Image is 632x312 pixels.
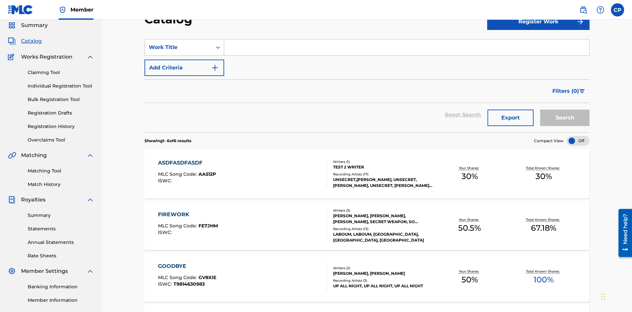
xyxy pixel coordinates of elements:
span: 50 % [461,274,478,286]
img: search [579,6,587,14]
span: ISWC : [158,281,173,287]
a: Match History [28,181,94,188]
div: Recording Artists ( 13 ) [333,226,433,231]
img: Summary [8,21,16,29]
div: UP ALL NIGHT, UP ALL NIGHT, UP ALL NIGHT [333,283,433,289]
a: Statements [28,225,94,232]
img: Top Rightsholder [59,6,66,14]
span: MLC Song Code : [158,274,198,280]
iframe: Resource Center [614,206,632,260]
span: 100 % [534,274,554,286]
span: Catalog [21,37,42,45]
p: Total Known Shares: [526,166,561,170]
a: Claiming Tool [28,69,94,76]
p: Showing 1 - 6 of 6 results [145,138,191,144]
span: Compact View [534,138,564,144]
button: Filters (0) [548,83,590,99]
img: Matching [8,151,16,159]
div: LABOUM, LABOUM, [GEOGRAPHIC_DATA], [GEOGRAPHIC_DATA], [GEOGRAPHIC_DATA] [333,231,433,243]
div: Writers ( 5 ) [333,208,433,213]
a: Registration History [28,123,94,130]
span: ISWC : [158,178,173,184]
div: FIREWORK [158,211,218,219]
button: Add Criteria [145,60,224,76]
a: Rate Sheets [28,252,94,259]
span: Matching [21,151,47,159]
a: Registration Drafts [28,110,94,117]
div: Drag [601,287,605,307]
div: [PERSON_NAME], [PERSON_NAME] [333,271,433,276]
span: AA512P [198,171,216,177]
form: Search Form [145,39,590,132]
span: 50.5 % [458,222,481,234]
img: Member Settings [8,267,16,275]
div: Help [594,3,607,16]
p: Your Shares: [459,166,481,170]
a: Member Information [28,297,94,304]
div: ASDFASDFASDF [158,159,216,167]
a: Overclaims Tool [28,137,94,143]
span: Filters ( 0 ) [552,87,579,95]
a: Matching Tool [28,168,94,174]
a: Bulk Registration Tool [28,96,94,103]
span: Works Registration [21,53,72,61]
a: CatalogCatalog [8,37,42,45]
p: Your Shares: [459,269,481,274]
button: Register Work [487,13,590,30]
a: Individual Registration Tool [28,83,94,90]
img: filter [579,89,585,93]
span: Royalties [21,196,45,204]
span: T9814630983 [173,281,205,287]
img: expand [86,196,94,204]
div: GOODBYE [158,262,216,270]
img: Catalog [8,37,16,45]
img: help [596,6,604,14]
span: 30 % [536,170,552,182]
span: MLC Song Code : [158,171,198,177]
div: Work Title [149,43,208,51]
span: GV8XIE [198,274,216,280]
div: Recording Artists ( 17 ) [333,172,433,177]
a: Annual Statements [28,239,94,246]
a: GOODBYEMLC Song Code:GV8XIEISWC:T9814630983Writers (2)[PERSON_NAME], [PERSON_NAME]Recording Artis... [145,252,590,302]
span: 67.18 % [531,222,556,234]
a: SummarySummary [8,21,48,29]
div: Writers ( 1 ) [333,159,433,164]
img: Royalties [8,196,16,204]
div: [PERSON_NAME], [PERSON_NAME], [PERSON_NAME], SECRET WEAPON, SO [PERSON_NAME] [333,213,433,225]
span: Member [70,6,93,13]
img: Works Registration [8,53,16,61]
img: expand [86,267,94,275]
span: 30 % [461,170,478,182]
span: FE7JHM [198,223,218,229]
p: Total Known Shares: [526,269,561,274]
span: ISWC : [158,229,173,235]
img: expand [86,151,94,159]
div: TEST 2 WRITER [333,164,433,170]
img: f7272a7cc735f4ea7f67.svg [576,18,584,26]
a: FIREWORKMLC Song Code:FE7JHMISWC:Writers (5)[PERSON_NAME], [PERSON_NAME], [PERSON_NAME], SECRET W... [145,201,590,250]
a: Public Search [577,3,590,16]
button: Export [487,110,534,126]
p: Total Known Shares: [526,217,561,222]
div: UNSECRET,[PERSON_NAME], UNSECRET, [PERSON_NAME], UNSECRET, [PERSON_NAME], UNSECRET|[PERSON_NAME],... [333,177,433,189]
p: Your Shares: [459,217,481,222]
span: Member Settings [21,267,68,275]
a: ASDFASDFASDFMLC Song Code:AA512PISWC:Writers (1)TEST 2 WRITERRecording Artists (17)UNSECRET,[PERS... [145,149,590,198]
div: Writers ( 2 ) [333,266,433,271]
span: MLC Song Code : [158,223,198,229]
img: MLC Logo [8,5,33,14]
span: Summary [21,21,48,29]
a: Banking Information [28,283,94,290]
div: User Menu [611,3,624,16]
img: expand [86,53,94,61]
img: 9d2ae6d4665cec9f34b9.svg [211,64,219,72]
a: Summary [28,212,94,219]
div: Recording Artists ( 3 ) [333,278,433,283]
iframe: Chat Widget [599,280,632,312]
